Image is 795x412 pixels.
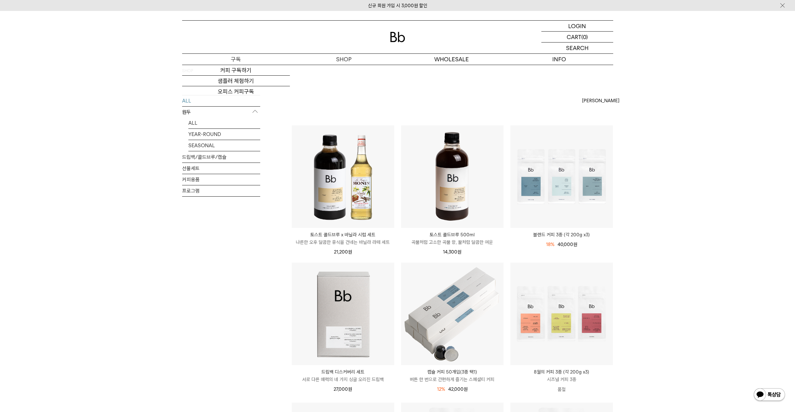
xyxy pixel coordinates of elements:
[398,54,505,65] p: WHOLESALE
[510,263,613,365] img: 8월의 커피 3종 (각 200g x3)
[510,231,613,239] a: 블렌드 커피 3종 (각 200g x3)
[510,383,613,396] p: 품절
[510,368,613,376] p: 8월의 커피 3종 (각 200g x3)
[182,86,290,97] a: 오피스 커피구독
[541,21,613,32] a: LOGIN
[558,242,577,247] span: 40,000
[448,386,468,392] span: 42,000
[182,152,260,163] a: 드립백/콜드브루/캡슐
[401,239,504,246] p: 곡물처럼 고소한 곡물 향, 꿀처럼 달콤한 여운
[464,386,468,392] span: 원
[573,242,577,247] span: 원
[401,125,504,228] img: 토스트 콜드브루 500ml
[443,249,461,255] span: 14,300
[510,376,613,383] p: 시즈널 커피 3종
[510,368,613,383] a: 8월의 커피 3종 (각 200g x3) 시즈널 커피 3종
[292,368,394,383] a: 드립백 디스커버리 세트 서로 다른 매력의 네 가지 싱글 오리진 드립백
[334,249,352,255] span: 21,200
[292,239,394,246] p: 나른한 오후 달콤한 휴식을 건네는 바닐라 라떼 세트
[581,32,588,42] p: (0)
[182,174,260,185] a: 커피용품
[401,376,504,383] p: 버튼 한 번으로 간편하게 즐기는 스페셜티 커피
[401,368,504,383] a: 캡슐 커피 50개입(3종 택1) 버튼 한 번으로 간편하게 즐기는 스페셜티 커피
[292,263,394,365] img: 드립백 디스커버리 세트
[437,385,445,393] div: 12%
[188,118,260,128] a: ALL
[292,376,394,383] p: 서로 다른 매력의 네 가지 싱글 오리진 드립백
[348,386,352,392] span: 원
[510,125,613,228] img: 블렌드 커피 3종 (각 200g x3)
[505,54,613,65] p: INFO
[182,76,290,86] a: 샘플러 체험하기
[290,54,398,65] a: SHOP
[568,21,586,31] p: LOGIN
[541,32,613,43] a: CART (0)
[566,43,589,53] p: SEARCH
[182,54,290,65] a: 구독
[182,185,260,196] a: 프로그램
[401,231,504,239] p: 토스트 콜드브루 500ml
[401,263,504,365] img: 캡슐 커피 50개입(3종 택1)
[368,3,427,8] a: 신규 회원 가입 시 3,000원 할인
[334,386,352,392] span: 27,000
[292,231,394,246] a: 토스트 콜드브루 x 바닐라 시럽 세트 나른한 오후 달콤한 휴식을 건네는 바닐라 라떼 세트
[390,32,405,42] img: 로고
[567,32,581,42] p: CART
[188,129,260,140] a: YEAR-ROUND
[546,241,554,248] div: 18%
[348,249,352,255] span: 원
[401,231,504,246] a: 토스트 콜드브루 500ml 곡물처럼 고소한 곡물 향, 꿀처럼 달콤한 여운
[182,107,260,118] p: 원두
[753,388,786,403] img: 카카오톡 채널 1:1 채팅 버튼
[582,97,619,104] span: [PERSON_NAME]
[182,163,260,174] a: 선물세트
[292,368,394,376] p: 드립백 디스커버리 세트
[182,95,260,106] a: ALL
[182,65,290,76] a: 커피 구독하기
[292,231,394,239] p: 토스트 콜드브루 x 바닐라 시럽 세트
[457,249,461,255] span: 원
[188,140,260,151] a: SEASONAL
[401,368,504,376] p: 캡슐 커피 50개입(3종 택1)
[292,125,394,228] img: 토스트 콜드브루 x 바닐라 시럽 세트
